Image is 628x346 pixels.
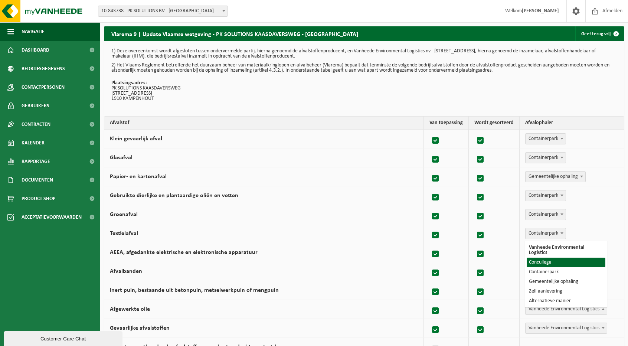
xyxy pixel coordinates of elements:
[22,22,45,41] span: Navigatie
[22,189,55,208] span: Product Shop
[111,63,617,73] p: 2) Het Vlaams Reglement betreffende het duurzaam beheer van materiaalkringlopen en afvalbeheer (V...
[104,117,424,130] th: Afvalstof
[525,133,566,144] span: Containerpark
[110,231,138,236] label: Textielafval
[104,26,366,41] h2: Vlarema 9 | Update Vlaamse wetgeving - PK SOLUTIONS KAASDAVERSWEG - [GEOGRAPHIC_DATA]
[527,243,606,258] li: Vanheede Environmental Logistics
[526,304,607,314] span: Vanheede Environmental Logistics
[525,304,607,315] span: Vanheede Environmental Logistics
[526,172,585,182] span: Gemeentelijke ophaling
[527,287,606,296] li: Zelf aanlevering
[4,330,124,346] iframe: chat widget
[111,49,617,59] p: 1) Deze overeenkomst wordt afgesloten tussen ondervermelde partij, hierna genoemd de afvalstoffen...
[527,267,606,277] li: Containerpark
[527,296,606,306] li: Alternatieve manier
[526,209,566,220] span: Containerpark
[98,6,228,17] span: 10-843738 - PK SOLUTIONS BV - MECHELEN
[22,115,50,134] span: Contracten
[22,134,45,152] span: Kalender
[22,41,49,59] span: Dashboard
[469,117,520,130] th: Wordt gesorteerd
[110,155,133,161] label: Glasafval
[110,287,279,293] label: Inert puin, bestaande uit betonpuin, metselwerkpuin of mengpuin
[110,268,142,274] label: Afvalbanden
[527,277,606,287] li: Gemeentelijke ophaling
[22,78,65,97] span: Contactpersonen
[111,81,617,101] p: PK SOLUTIONS KAASDAVERSWEG [STREET_ADDRESS] 1910 KAMPENHOUT
[22,152,50,171] span: Rapportage
[526,153,566,163] span: Containerpark
[526,190,566,201] span: Containerpark
[522,8,559,14] strong: [PERSON_NAME]
[526,323,607,333] span: Vanheede Environmental Logistics
[22,97,49,115] span: Gebruikers
[110,249,258,255] label: AEEA, afgedankte elektrische en elektronische apparatuur
[527,258,606,267] li: Concullega
[520,117,624,130] th: Afvalophaler
[110,174,167,180] label: Papier- en kartonafval
[22,208,82,226] span: Acceptatievoorwaarden
[110,193,238,199] label: Gebruikte dierlijke en plantaardige oliën en vetten
[525,152,566,163] span: Containerpark
[424,117,469,130] th: Van toepassing
[110,212,138,218] label: Groenafval
[575,26,624,41] a: Geef terug vrij
[22,171,53,189] span: Documenten
[111,80,147,86] strong: Plaatsingsadres:
[22,59,65,78] span: Bedrijfsgegevens
[110,325,170,331] label: Gevaarlijke afvalstoffen
[526,228,566,239] span: Containerpark
[98,6,228,16] span: 10-843738 - PK SOLUTIONS BV - MECHELEN
[525,171,586,182] span: Gemeentelijke ophaling
[525,190,566,201] span: Containerpark
[110,136,162,142] label: Klein gevaarlijk afval
[525,323,607,334] span: Vanheede Environmental Logistics
[110,306,150,312] label: Afgewerkte olie
[526,134,566,144] span: Containerpark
